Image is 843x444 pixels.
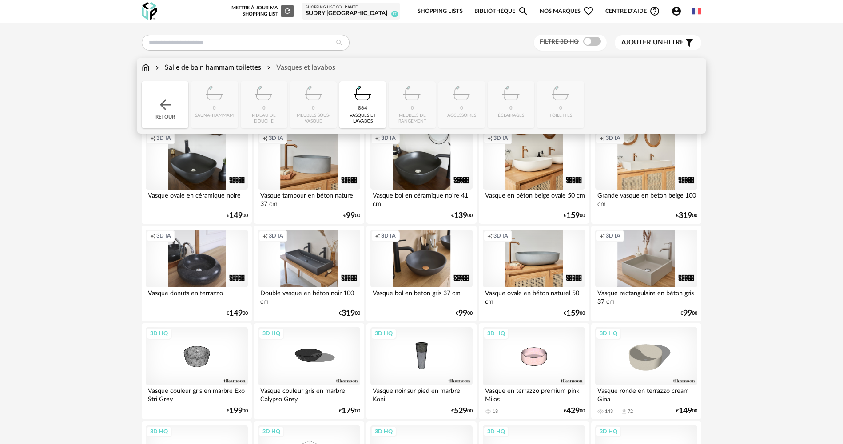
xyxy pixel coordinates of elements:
a: 3D HQ Vasque couleur gris en marbre Calypso Grey €17900 [254,323,364,419]
div: € 00 [564,408,585,414]
a: BibliothèqueMagnify icon [474,1,529,22]
img: svg+xml;base64,PHN2ZyB3aWR0aD0iMjQiIGhlaWdodD0iMjQiIHZpZXdCb3g9IjAgMCAyNCAyNCIgZmlsbD0ibm9uZSIgeG... [157,97,173,113]
span: Nos marques [540,1,594,22]
div: 864 [358,105,367,112]
span: 179 [342,408,355,414]
span: Creation icon [600,232,605,239]
span: 319 [342,310,355,317]
span: 149 [229,213,243,219]
a: Creation icon 3D IA Vasque ovale en béton naturel 50 cm €15900 [479,226,589,321]
div: € 00 [680,310,697,317]
a: 3D HQ Vasque en terrazzo premium pink Milos 18 €42900 [479,323,589,419]
div: Vasque en béton beige ovale 50 cm [483,190,585,207]
span: Account Circle icon [671,6,686,16]
span: 3D IA [606,135,620,142]
span: Magnify icon [518,6,529,16]
span: Download icon [621,408,628,415]
div: vasques et lavabos [342,113,383,124]
span: Filter icon [684,37,695,48]
span: Creation icon [375,232,380,239]
span: 149 [679,408,692,414]
a: Creation icon 3D IA Vasque ovale en céramique noire €14900 [142,128,252,224]
span: Creation icon [262,232,268,239]
div: € 00 [227,408,248,414]
a: Creation icon 3D IA Double vasque en béton noir 100 cm €31900 [254,226,364,321]
span: Creation icon [150,135,155,142]
div: 143 [605,408,613,415]
div: 3D HQ [146,426,172,437]
span: Creation icon [262,135,268,142]
span: 3D IA [381,135,396,142]
div: 18 [493,408,498,415]
a: Creation icon 3D IA Vasque tambour en béton naturel 37 cm €9900 [254,128,364,224]
span: 529 [454,408,467,414]
span: 3D IA [493,135,508,142]
div: 3D HQ [483,426,509,437]
a: Creation icon 3D IA Vasque bol en céramique noire 41 cm €13900 [366,128,477,224]
div: 3D HQ [258,328,284,339]
span: Centre d'aideHelp Circle Outline icon [605,6,660,16]
div: Salle de bain hammam toilettes [154,63,261,73]
div: 3D HQ [371,426,397,437]
div: 72 [628,408,633,415]
div: Vasque ovale en béton naturel 50 cm [483,287,585,305]
div: Vasque tambour en béton naturel 37 cm [258,190,360,207]
div: Vasque couleur gris en marbre Calypso Grey [258,385,360,403]
span: Creation icon [150,232,155,239]
div: Retour [142,81,188,128]
div: 3D HQ [146,328,172,339]
div: Vasque ovale en céramique noire [146,190,248,207]
span: Help Circle Outline icon [649,6,660,16]
div: € 00 [227,310,248,317]
span: 429 [566,408,580,414]
span: 3D IA [269,135,283,142]
div: 3D HQ [596,426,621,437]
span: filtre [621,38,684,47]
a: Creation icon 3D IA Vasque donuts en terrazzo €14900 [142,226,252,321]
img: fr [692,6,701,16]
div: € 00 [676,213,697,219]
div: € 00 [343,213,360,219]
span: Creation icon [375,135,380,142]
div: € 00 [339,310,360,317]
div: 3D HQ [596,328,621,339]
a: 3D HQ Vasque couleur gris en marbre Exo Stri Grey €19900 [142,323,252,419]
a: Shopping List courante SUDRY [GEOGRAPHIC_DATA] 17 [306,5,396,18]
div: Vasque bol en beton gris 37 cm [370,287,473,305]
div: Vasque rectangulaire en béton gris 37 cm [595,287,697,305]
span: Creation icon [600,135,605,142]
div: 3D HQ [258,426,284,437]
span: Account Circle icon [671,6,682,16]
a: Creation icon 3D IA Vasque bol en beton gris 37 cm €9900 [366,226,477,321]
div: € 00 [339,408,360,414]
img: svg+xml;base64,PHN2ZyB3aWR0aD0iMTYiIGhlaWdodD0iMTciIHZpZXdCb3g9IjAgMCAxNiAxNyIgZmlsbD0ibm9uZSIgeG... [142,63,150,73]
div: Vasque donuts en terrazzo [146,287,248,305]
span: Heart Outline icon [583,6,594,16]
span: 159 [566,213,580,219]
div: € 00 [456,310,473,317]
a: Creation icon 3D IA Vasque en béton beige ovale 50 cm €15900 [479,128,589,224]
a: Creation icon 3D IA Vasque rectangulaire en béton gris 37 cm €9900 [591,226,701,321]
div: 3D HQ [483,328,509,339]
a: 3D HQ Vasque ronde en terrazzo cream Gina 143 Download icon 72 €14900 [591,323,701,419]
span: 3D IA [269,232,283,239]
div: SUDRY [GEOGRAPHIC_DATA] [306,10,396,18]
img: Salle%20de%20bain.png [351,81,375,105]
div: € 00 [564,310,585,317]
span: 99 [683,310,692,317]
div: Vasque noir sur pied en marbre Koni [370,385,473,403]
span: 139 [454,213,467,219]
div: € 00 [564,213,585,219]
div: Vasque ronde en terrazzo cream Gina [595,385,697,403]
div: Grande vasque en béton beige 100 cm [595,190,697,207]
div: € 00 [676,408,697,414]
div: 3D HQ [371,328,397,339]
div: € 00 [227,213,248,219]
span: 99 [458,310,467,317]
div: Vasque couleur gris en marbre Exo Stri Grey [146,385,248,403]
div: Double vasque en béton noir 100 cm [258,287,360,305]
div: Shopping List courante [306,5,396,10]
span: Ajouter un [621,39,663,46]
span: Creation icon [487,135,493,142]
img: svg+xml;base64,PHN2ZyB3aWR0aD0iMTYiIGhlaWdodD0iMTYiIHZpZXdCb3g9IjAgMCAxNiAxNiIgZmlsbD0ibm9uZSIgeG... [154,63,161,73]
